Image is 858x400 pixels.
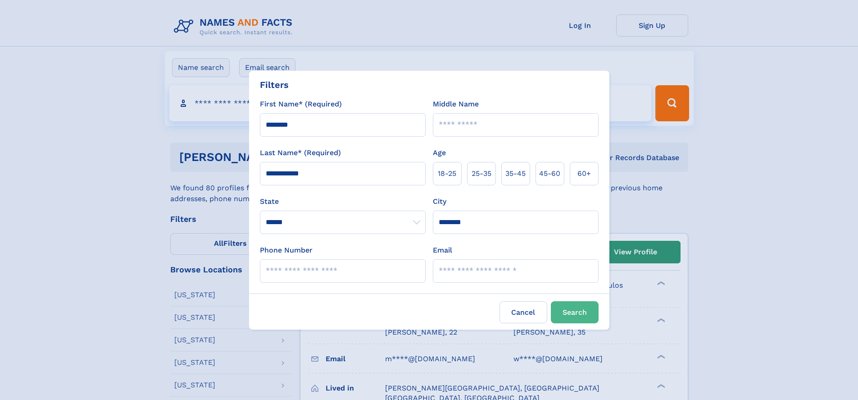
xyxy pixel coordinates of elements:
label: First Name* (Required) [260,99,342,110]
label: Cancel [499,301,547,323]
span: 45‑60 [539,168,560,179]
span: 25‑35 [472,168,491,179]
label: Email [433,245,452,256]
label: Age [433,147,446,158]
label: Middle Name [433,99,479,110]
label: Phone Number [260,245,313,256]
span: 18‑25 [438,168,456,179]
label: Last Name* (Required) [260,147,341,158]
button: Search [551,301,599,323]
label: City [433,196,446,207]
label: State [260,196,426,207]
span: 35‑45 [505,168,526,179]
div: Filters [260,78,289,92]
span: 60+ [577,168,591,179]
